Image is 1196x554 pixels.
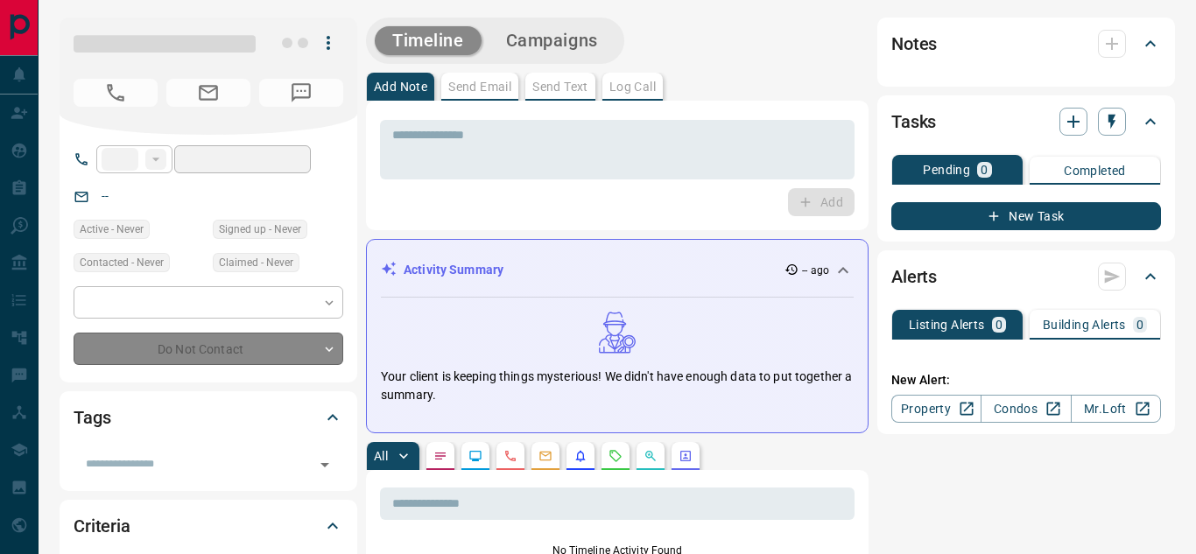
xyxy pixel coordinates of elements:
[259,79,343,107] span: No Number
[995,319,1003,331] p: 0
[80,221,144,238] span: Active - Never
[1064,165,1126,177] p: Completed
[404,261,503,279] p: Activity Summary
[891,395,981,423] a: Property
[489,26,616,55] button: Campaigns
[503,449,517,463] svg: Calls
[74,512,130,540] h2: Criteria
[433,449,447,463] svg: Notes
[891,371,1161,389] p: New Alert:
[981,164,988,176] p: 0
[891,108,936,136] h2: Tasks
[1136,319,1143,331] p: 0
[313,452,337,477] button: Open
[981,395,1071,423] a: Condos
[74,79,158,107] span: No Number
[381,368,854,404] p: Your client is keeping things mysterious! We didn't have enough data to put together a summary.
[644,449,658,463] svg: Opportunities
[609,449,623,463] svg: Requests
[891,23,1161,65] div: Notes
[468,449,482,463] svg: Lead Browsing Activity
[74,396,343,438] div: Tags
[909,319,985,331] p: Listing Alerts
[166,79,250,107] span: No Email
[679,449,693,463] svg: Agent Actions
[891,30,937,58] h2: Notes
[923,164,970,176] p: Pending
[74,333,343,365] div: Do Not Contact
[1043,319,1126,331] p: Building Alerts
[891,256,1161,298] div: Alerts
[573,449,587,463] svg: Listing Alerts
[74,505,343,547] div: Criteria
[381,254,854,286] div: Activity Summary-- ago
[891,202,1161,230] button: New Task
[802,263,829,278] p: -- ago
[80,254,164,271] span: Contacted - Never
[375,26,482,55] button: Timeline
[891,101,1161,143] div: Tasks
[1071,395,1161,423] a: Mr.Loft
[219,221,301,238] span: Signed up - Never
[538,449,552,463] svg: Emails
[219,254,293,271] span: Claimed - Never
[891,263,937,291] h2: Alerts
[374,450,388,462] p: All
[74,403,110,431] h2: Tags
[374,81,427,93] p: Add Note
[102,189,109,203] a: --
